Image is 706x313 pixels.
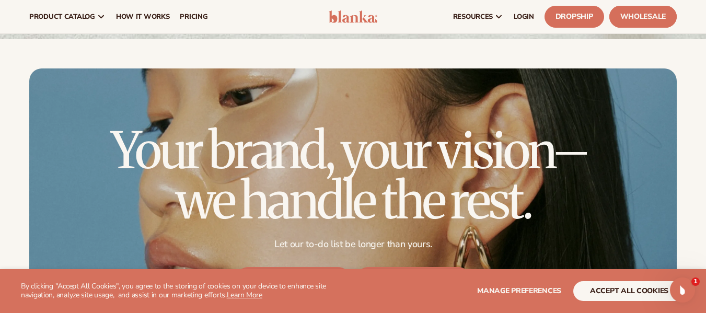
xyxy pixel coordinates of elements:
[453,13,493,21] span: resources
[573,281,685,301] button: accept all cookies
[236,267,351,292] a: DROPSHIP
[92,125,615,226] h2: Your brand, your vision– we handle the rest.
[477,281,561,301] button: Manage preferences
[329,10,378,23] img: logo
[691,277,700,286] span: 1
[29,13,95,21] span: product catalog
[227,290,262,300] a: Learn More
[670,277,695,303] iframe: Intercom live chat
[514,13,534,21] span: LOGIN
[116,13,170,21] span: How It Works
[356,267,471,292] a: WHOLESALE
[609,6,677,28] a: Wholesale
[180,13,207,21] span: pricing
[21,282,349,300] p: By clicking "Accept All Cookies", you agree to the storing of cookies on your device to enhance s...
[545,6,604,28] a: Dropship
[92,238,615,250] p: Let our to-do list be longer than yours.
[477,286,561,296] span: Manage preferences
